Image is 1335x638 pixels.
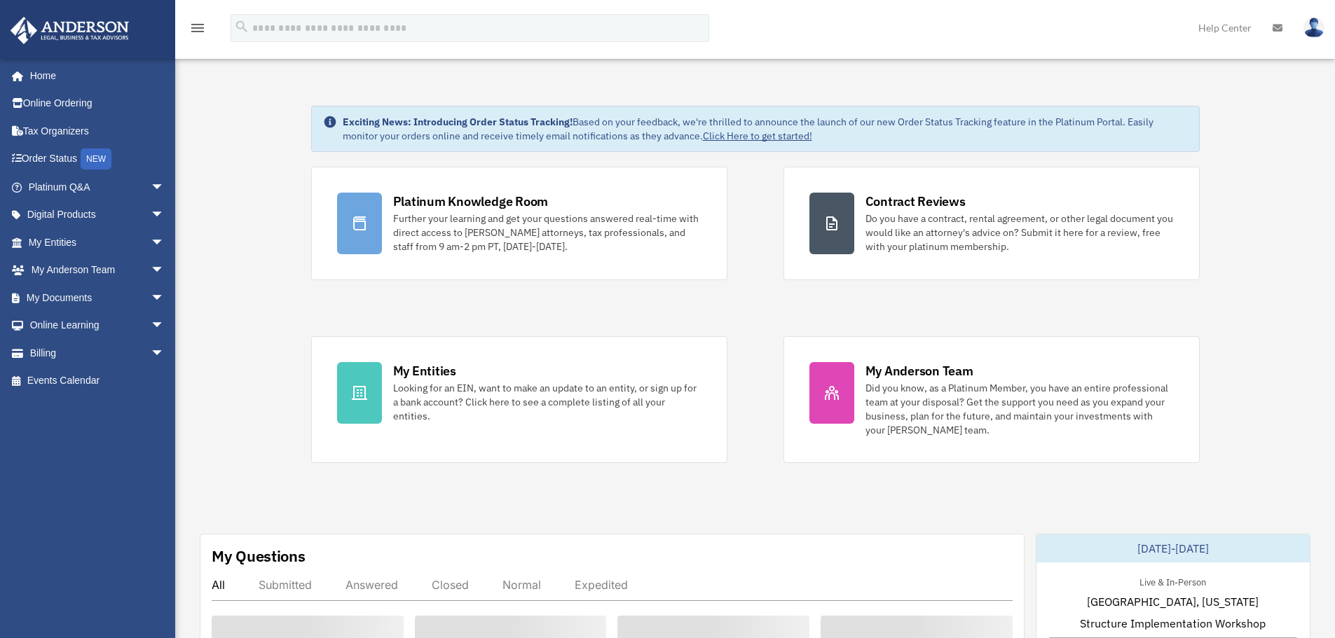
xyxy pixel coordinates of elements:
a: My Entitiesarrow_drop_down [10,228,186,256]
span: Structure Implementation Workshop [1080,615,1266,632]
a: My Documentsarrow_drop_down [10,284,186,312]
i: menu [189,20,206,36]
a: Order StatusNEW [10,145,186,174]
a: Click Here to get started! [703,130,812,142]
div: Based on your feedback, we're thrilled to announce the launch of our new Order Status Tracking fe... [343,115,1188,143]
a: Events Calendar [10,367,186,395]
a: Platinum Q&Aarrow_drop_down [10,173,186,201]
div: Did you know, as a Platinum Member, you have an entire professional team at your disposal? Get th... [865,381,1174,437]
div: Platinum Knowledge Room [393,193,549,210]
a: menu [189,25,206,36]
div: Expedited [575,578,628,592]
a: Tax Organizers [10,117,186,145]
div: My Anderson Team [865,362,973,380]
a: Platinum Knowledge Room Further your learning and get your questions answered real-time with dire... [311,167,727,280]
strong: Exciting News: Introducing Order Status Tracking! [343,116,573,128]
a: Billingarrow_drop_down [10,339,186,367]
div: Normal [502,578,541,592]
div: Do you have a contract, rental agreement, or other legal document you would like an attorney's ad... [865,211,1174,254]
span: arrow_drop_down [151,173,179,202]
span: [GEOGRAPHIC_DATA], [US_STATE] [1087,593,1259,610]
div: Answered [345,578,398,592]
div: Looking for an EIN, want to make an update to an entity, or sign up for a bank account? Click her... [393,381,701,423]
a: My Entities Looking for an EIN, want to make an update to an entity, or sign up for a bank accoun... [311,336,727,463]
div: My Questions [212,546,306,567]
div: My Entities [393,362,456,380]
a: My Anderson Team Did you know, as a Platinum Member, you have an entire professional team at your... [783,336,1200,463]
div: Submitted [259,578,312,592]
span: arrow_drop_down [151,312,179,340]
img: Anderson Advisors Platinum Portal [6,17,133,44]
a: Home [10,62,179,90]
span: arrow_drop_down [151,256,179,285]
span: arrow_drop_down [151,284,179,312]
div: Live & In-Person [1128,574,1217,588]
div: Further your learning and get your questions answered real-time with direct access to [PERSON_NAM... [393,211,701,254]
span: arrow_drop_down [151,201,179,230]
span: arrow_drop_down [151,228,179,257]
div: [DATE]-[DATE] [1036,534,1310,562]
a: Contract Reviews Do you have a contract, rental agreement, or other legal document you would like... [783,167,1200,280]
a: Digital Productsarrow_drop_down [10,201,186,229]
a: Online Learningarrow_drop_down [10,312,186,340]
img: User Pic [1303,18,1324,38]
div: Contract Reviews [865,193,966,210]
span: arrow_drop_down [151,339,179,368]
a: My Anderson Teamarrow_drop_down [10,256,186,284]
div: NEW [81,148,111,169]
i: search [234,19,249,34]
a: Online Ordering [10,90,186,118]
div: Closed [432,578,469,592]
div: All [212,578,225,592]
